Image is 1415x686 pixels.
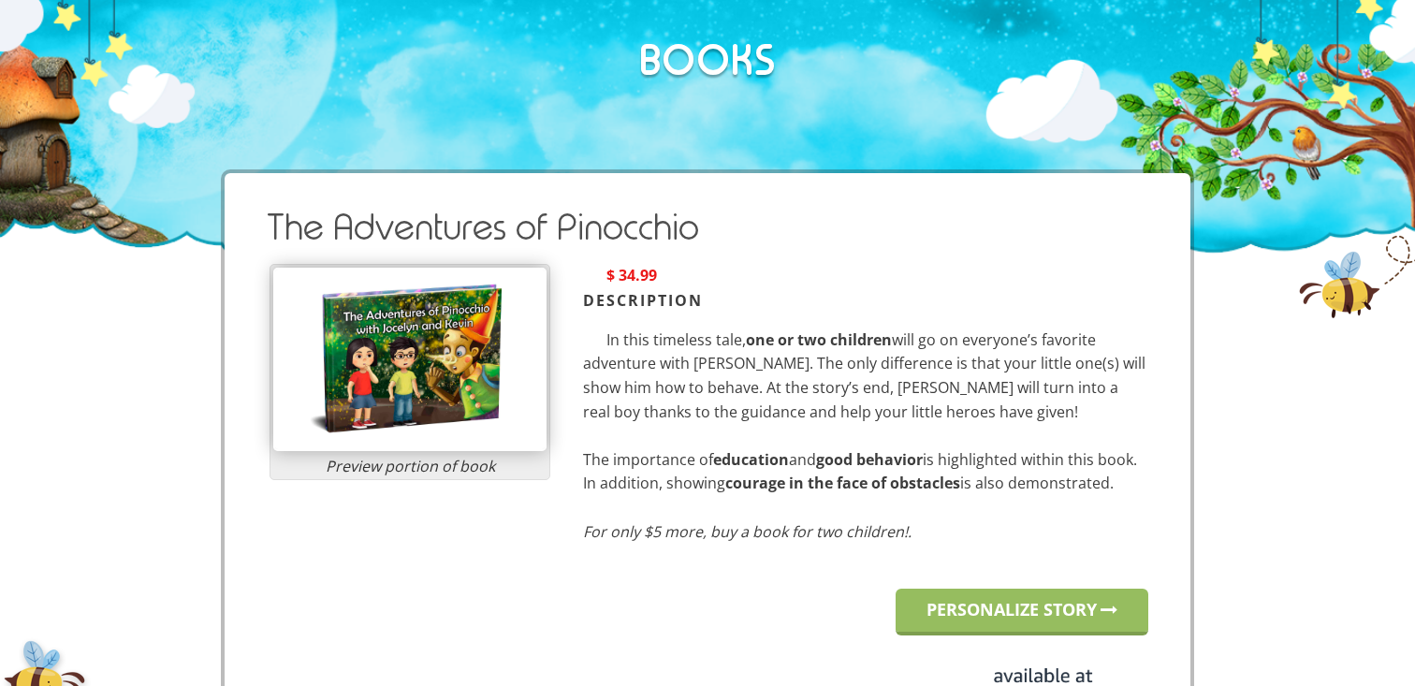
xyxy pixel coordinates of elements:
p: In this timeless tale, will go on everyone’s favorite adventure with [PERSON_NAME]. The only diff... [583,328,1148,544]
b: courage in the face of obstacles [725,473,960,493]
p: $ 34.99 [583,264,1148,288]
b: one or two children [746,329,892,350]
i: For only $5 more, buy a book for two children!. [583,521,912,542]
div: Preview portion of book [273,456,547,477]
a: PERSONALIZE STORY [896,589,1148,635]
img: LRRH [273,268,547,451]
b: good behavior [816,449,923,470]
b: education [713,449,789,470]
h2: The Adventures of Pinocchio [267,209,1148,246]
h3: DESCRIPTION [583,293,1148,310]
